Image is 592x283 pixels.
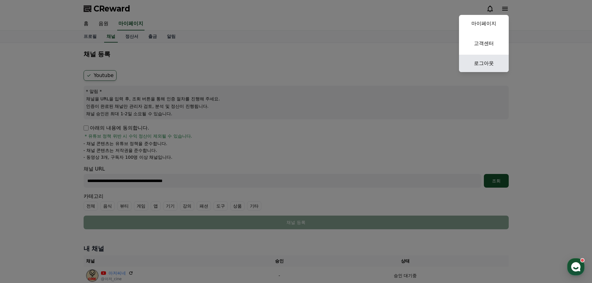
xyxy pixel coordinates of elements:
[96,206,103,211] span: 설정
[57,207,64,212] span: 대화
[459,55,509,72] a: 로그아웃
[459,35,509,52] a: 고객센터
[459,15,509,32] a: 마이페이지
[2,197,41,212] a: 홈
[459,15,509,72] button: 마이페이지 고객센터 로그아웃
[80,197,119,212] a: 설정
[20,206,23,211] span: 홈
[41,197,80,212] a: 대화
